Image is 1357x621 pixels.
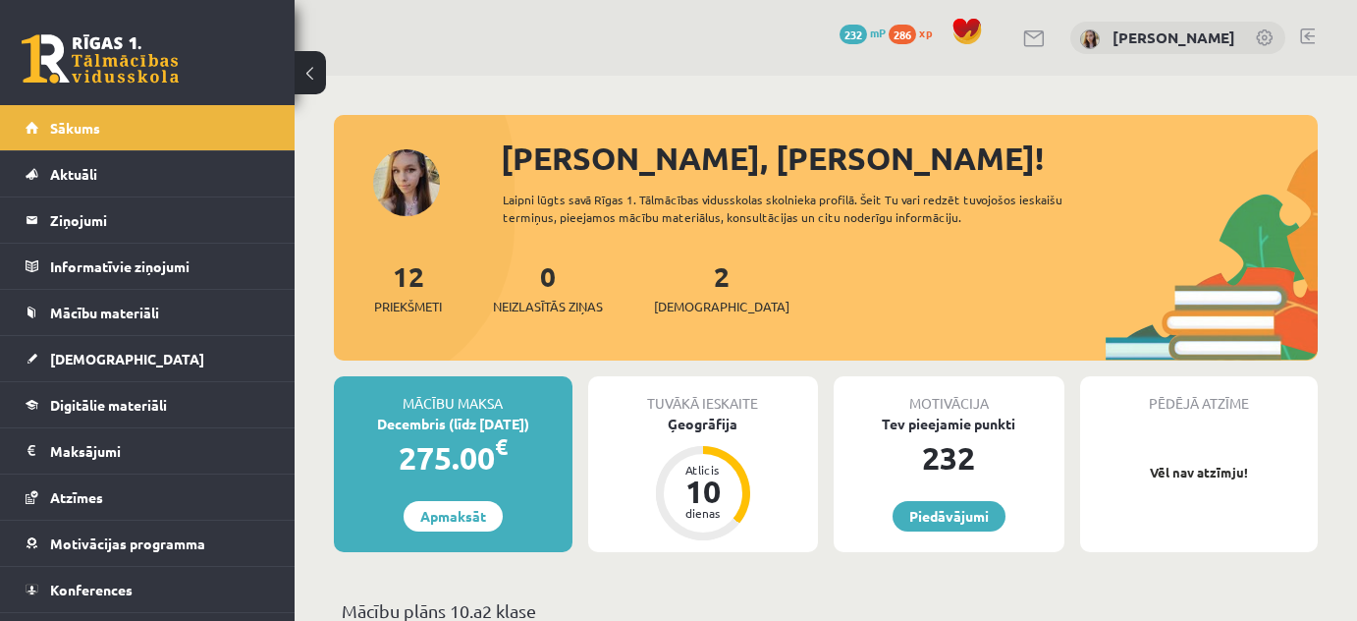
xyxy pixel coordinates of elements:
div: Motivācija [834,376,1064,414]
span: xp [919,25,932,40]
span: Aktuāli [50,165,97,183]
legend: Maksājumi [50,428,270,474]
a: [DEMOGRAPHIC_DATA] [26,336,270,381]
span: [DEMOGRAPHIC_DATA] [654,297,789,316]
a: Sākums [26,105,270,150]
a: Informatīvie ziņojumi [26,244,270,289]
a: Atzīmes [26,475,270,520]
div: Mācību maksa [334,376,572,414]
div: Tev pieejamie punkti [834,414,1064,434]
div: 275.00 [334,434,572,481]
legend: Ziņojumi [50,198,270,243]
div: 10 [674,476,733,507]
a: 0Neizlasītās ziņas [493,258,603,316]
a: Ģeogrāfija Atlicis 10 dienas [588,414,819,543]
div: Decembris (līdz [DATE]) [334,414,572,434]
div: Atlicis [674,464,733,476]
a: Apmaksāt [404,501,503,532]
a: Digitālie materiāli [26,382,270,427]
a: 232 mP [840,25,886,40]
div: Pēdējā atzīme [1080,376,1319,414]
span: Digitālie materiāli [50,396,167,414]
a: Aktuāli [26,151,270,197]
div: dienas [674,507,733,519]
a: [PERSON_NAME] [1113,28,1235,47]
span: Konferences [50,581,133,598]
span: Sākums [50,119,100,137]
span: Atzīmes [50,488,103,506]
a: 12Priekšmeti [374,258,442,316]
div: [PERSON_NAME], [PERSON_NAME]! [501,135,1318,182]
span: mP [870,25,886,40]
a: Motivācijas programma [26,521,270,566]
span: 232 [840,25,867,44]
legend: Informatīvie ziņojumi [50,244,270,289]
a: Ziņojumi [26,198,270,243]
p: Vēl nav atzīmju! [1090,463,1309,482]
a: Rīgas 1. Tālmācības vidusskola [22,34,179,84]
span: [DEMOGRAPHIC_DATA] [50,350,204,367]
a: Piedāvājumi [893,501,1005,532]
div: 232 [834,434,1064,481]
a: 286 xp [889,25,942,40]
a: Konferences [26,567,270,612]
a: Maksājumi [26,428,270,474]
img: Marija Nicmane [1080,29,1100,49]
span: € [495,432,508,461]
a: Mācību materiāli [26,290,270,335]
span: Neizlasītās ziņas [493,297,603,316]
span: Priekšmeti [374,297,442,316]
span: Motivācijas programma [50,535,205,552]
div: Ģeogrāfija [588,414,819,434]
span: Mācību materiāli [50,304,159,321]
span: 286 [889,25,916,44]
div: Tuvākā ieskaite [588,376,819,414]
a: 2[DEMOGRAPHIC_DATA] [654,258,789,316]
div: Laipni lūgts savā Rīgas 1. Tālmācības vidusskolas skolnieka profilā. Šeit Tu vari redzēt tuvojošo... [503,191,1093,226]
